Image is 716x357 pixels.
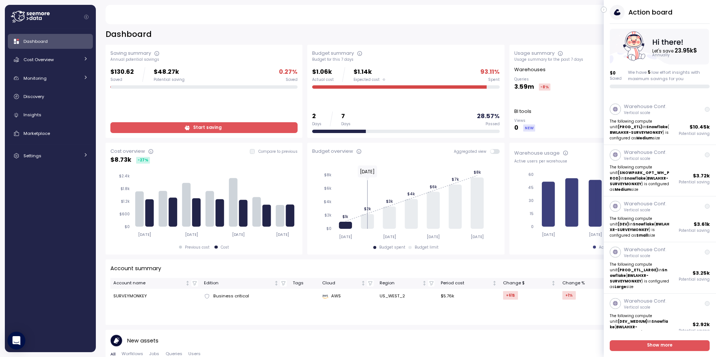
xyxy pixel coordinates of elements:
[322,293,374,300] div: AWS
[551,281,556,286] div: Not sorted
[624,103,666,110] p: Warehouse Conf.
[653,53,671,58] text: Annually
[438,278,500,289] th: Period costNot sorted
[293,280,316,287] div: Tags
[610,216,670,238] p: The following compute unit in ( ) is configured as size
[110,278,201,289] th: Account nameNot sorted
[610,76,622,81] p: Saved
[452,177,459,182] tspan: $7k
[647,124,668,129] strong: Snowflake
[562,280,610,287] div: Change %
[119,174,130,178] tspan: $2.4k
[193,123,222,133] span: Start saving
[679,228,710,233] p: Potential saving
[693,269,710,277] p: $ 3.25k
[648,69,650,75] span: 5
[624,297,666,305] p: Warehouse Conf.
[361,281,366,286] div: Not sorted
[618,222,629,227] strong: (DEV)
[486,121,500,127] div: Passed
[110,50,151,57] div: Saving summary
[539,83,550,91] div: -8 %
[8,89,93,104] a: Discovery
[82,14,91,20] button: Collapse navigation
[690,123,710,131] p: $ 10.45k
[427,234,440,239] tspan: [DATE]
[514,82,534,92] p: 3.59m
[624,246,666,253] p: Warehouse Conf.
[110,155,131,165] p: $ 8.73k
[341,111,351,121] p: 7
[110,77,134,82] div: Saved
[675,47,698,54] tspan: 23.95k $
[624,149,666,156] p: Warehouse Conf.
[110,67,134,77] p: $130.62
[624,305,666,310] p: Vertical scale
[653,47,698,54] text: Let's save
[110,148,145,155] div: Cost overview
[694,221,710,228] p: $ 3.61k
[312,111,321,121] p: 2
[625,176,646,181] strong: Snowflake
[110,57,298,62] div: Annual potential savings
[503,280,550,287] div: Change $
[438,289,500,304] td: $5.76k
[386,199,393,204] tspan: $3k
[615,284,626,289] strong: Large
[514,159,701,164] div: Active users per warehouse
[514,123,518,133] p: 0
[324,199,332,204] tspan: $4k
[110,122,298,133] a: Start saving
[8,34,93,49] a: Dashboard
[379,245,405,250] div: Budget spent
[221,245,229,250] div: Cost
[610,262,670,290] p: The following compute unit in ( ) is configured as size
[610,222,670,232] strong: BWLAHXR-SURVEYMONKEY
[514,66,546,73] p: Warehouses
[618,319,648,324] strong: (DEV_MEDIUM)
[624,156,666,161] p: Vertical scale
[633,222,654,227] strong: Snowflake
[23,94,44,99] span: Discovery
[637,136,653,140] strong: Medium
[343,214,349,219] tspan: $1k
[514,108,531,115] p: BI tools
[154,77,185,82] div: Potential saving
[480,67,500,77] p: 93.11 %
[610,70,622,76] p: $ 0
[7,332,25,350] div: Open Intercom Messenger
[312,57,499,62] div: Budget for this 7 days
[679,328,710,334] p: Potential saving
[136,157,150,164] div: -27 %
[693,321,710,328] p: $ 2.92k
[312,67,334,77] p: $1.06k
[618,124,643,129] strong: (PROD_ETL)
[185,232,198,237] tspan: [DATE]
[8,71,93,86] a: Monitoring
[531,224,534,229] tspan: 0
[610,340,710,351] a: Show more
[188,352,201,356] span: Users
[604,196,716,242] a: Warehouse Conf.Vertical scaleThe following compute unit(DEV)inSnowflake(BWLAHXR-SURVEYMONKEY) is ...
[610,170,670,181] strong: (SNOWPARK_OPT_WH_PROD)
[604,145,716,196] a: Warehouse Conf.Vertical scaleThe following compute unit(SNOWPARK_OPT_WH_PROD)inSnowflake(BWLAHXR-...
[528,185,534,190] tspan: 45
[166,352,182,356] span: Queries
[110,264,161,273] p: Account summary
[364,206,371,211] tspan: $2k
[23,38,48,44] span: Dashboard
[528,172,534,177] tspan: 60
[326,226,332,231] tspan: $0
[383,234,396,239] tspan: [DATE]
[610,325,642,335] strong: BWLAHXR-SURVEYMONKEY
[628,7,672,17] h3: Action board
[185,281,190,286] div: Not sorted
[500,278,559,289] th: Change $Not sorted
[514,50,555,57] div: Usage summary
[604,294,716,345] a: Warehouse Conf.Vertical scaleThe following compute unit(DEV_MEDIUM)inSnowflake(BWLAHXR-SURVEYMONK...
[149,352,159,356] span: Jobs
[312,50,354,57] div: Budget summary
[127,337,158,345] p: New assets
[324,186,332,191] tspan: $6k
[339,234,352,239] tspan: [DATE]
